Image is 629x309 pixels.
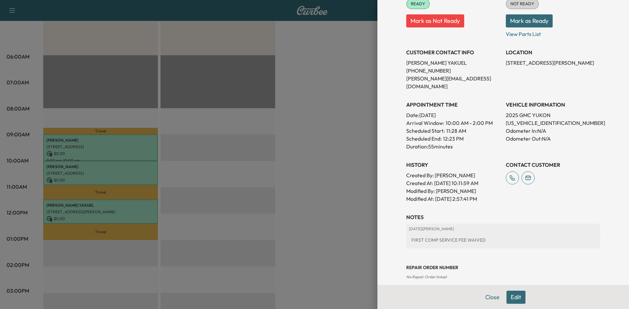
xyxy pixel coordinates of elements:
[406,264,600,271] h3: Repair Order number
[446,127,466,135] p: 11:28 AM
[506,291,525,304] button: Edit
[406,161,501,169] h3: History
[406,187,501,195] p: Modified By : [PERSON_NAME]
[406,213,600,221] h3: NOTES
[406,179,501,187] p: Created At : [DATE] 10:11:59 AM
[506,59,600,67] p: [STREET_ADDRESS][PERSON_NAME]
[406,14,464,27] button: Mark as Not Ready
[481,291,504,304] button: Close
[506,1,538,7] span: NOT READY
[407,1,429,7] span: READY
[406,101,501,109] h3: APPOINTMENT TIME
[506,48,600,56] h3: LOCATION
[506,161,600,169] h3: CONTACT CUSTOMER
[406,274,447,279] span: No Repair Order linked
[406,67,501,75] p: [PHONE_NUMBER]
[506,27,600,38] p: View Parts List
[406,195,501,203] p: Modified At : [DATE] 2:57:41 PM
[406,119,501,127] p: Arrival Window:
[409,226,598,232] p: [DATE] | [PERSON_NAME]
[406,143,501,150] p: Duration: 55 minutes
[406,75,501,90] p: [PERSON_NAME][EMAIL_ADDRESS][DOMAIN_NAME]
[406,171,501,179] p: Created By : [PERSON_NAME]
[446,119,493,127] span: 10:00 AM - 2:00 PM
[406,48,501,56] h3: CUSTOMER CONTACT INFO
[506,135,600,143] p: Odometer Out: N/A
[506,127,600,135] p: Odometer In: N/A
[409,234,598,246] div: FIRST COMP SERVICE FEE WAIVED
[506,119,600,127] p: [US_VEHICLE_IDENTIFICATION_NUMBER]
[506,14,553,27] button: Mark as Ready
[406,59,501,67] p: [PERSON_NAME] YAKUEL
[406,127,445,135] p: Scheduled Start:
[406,111,501,119] p: Date: [DATE]
[506,101,600,109] h3: VEHICLE INFORMATION
[443,135,464,143] p: 12:23 PM
[506,111,600,119] p: 2025 GMC YUKON
[406,135,442,143] p: Scheduled End:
